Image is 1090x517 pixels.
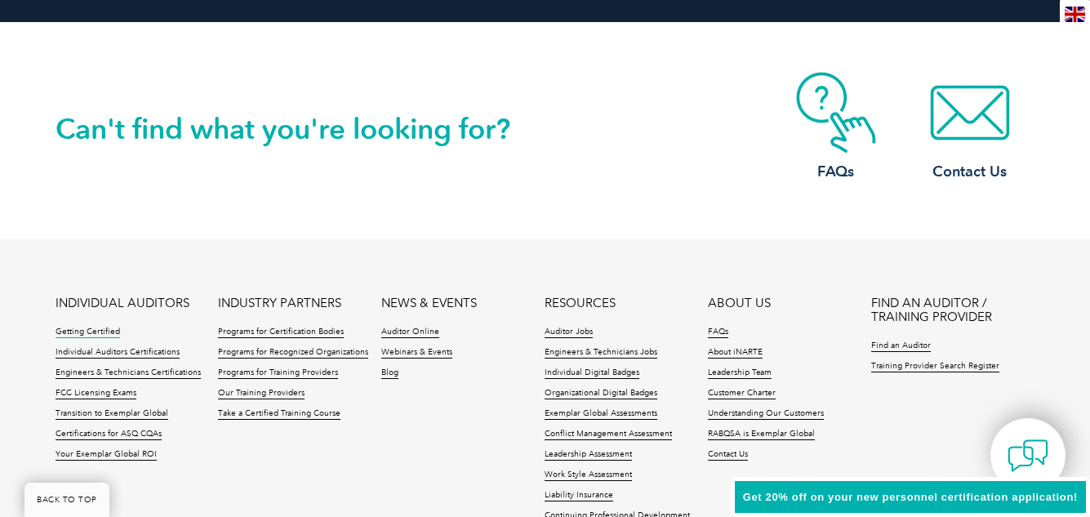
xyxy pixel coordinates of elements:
a: RABQSA is Exemplar Global [708,429,815,440]
a: RESOURCES [545,296,616,310]
h3: Contact Us [905,162,1035,182]
a: INDUSTRY PARTNERS [218,296,341,310]
img: contact-faq.webp [771,72,901,154]
a: Blog [381,368,398,379]
a: Programs for Training Providers [218,368,338,379]
a: ABOUT US [708,296,771,310]
a: Auditor Jobs [545,327,593,338]
a: Training Provider Search Register [871,361,999,372]
a: Leadership Assessment [545,449,632,461]
a: Liability Insurance [545,490,613,501]
a: Auditor Online [381,327,439,338]
a: Programs for Recognized Organizations [218,347,368,359]
a: Webinars & Events [381,347,452,359]
img: contact-email.webp [905,72,1035,154]
a: Getting Certified [56,327,120,338]
a: Exemplar Global Assessments [545,408,657,420]
a: Leadership Team [708,368,772,379]
a: Find an Auditor [871,341,931,352]
a: FAQs [708,327,728,338]
a: BACK TO TOP [24,483,109,517]
a: Your Exemplar Global ROI [56,449,157,461]
a: Individual Digital Badges [545,368,639,379]
a: Engineers & Technicians Jobs [545,347,657,359]
a: Our Training Providers [218,388,305,399]
a: Work Style Assessment [545,470,632,481]
a: Certifications for ASQ CQAs [56,429,162,440]
a: NEWS & EVENTS [381,296,477,310]
a: Take a Certified Training Course [218,408,340,420]
a: Conflict Management Assessment [545,429,672,440]
a: FIND AN AUDITOR / TRAINING PROVIDER [871,296,1034,324]
a: Organizational Digital Badges [545,388,657,399]
a: Contact Us [708,449,748,461]
h2: Can't find what you're looking for? [56,116,545,142]
a: FCC Licensing Exams [56,388,136,399]
a: Understanding Our Customers [708,408,824,420]
a: Engineers & Technicians Certifications [56,368,201,379]
h3: FAQs [771,162,901,182]
a: FAQs [771,72,901,182]
a: Customer Charter [708,388,776,399]
a: INDIVIDUAL AUDITORS [56,296,189,310]
a: Programs for Certification Bodies [218,327,344,338]
span: Get 20% off on your new personnel certification application! [743,491,1078,503]
a: About iNARTE [708,347,763,359]
a: Contact Us [905,72,1035,182]
a: Individual Auditors Certifications [56,347,180,359]
img: contact-chat.png [1008,435,1048,476]
img: en [1065,7,1085,22]
a: Transition to Exemplar Global [56,408,168,420]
